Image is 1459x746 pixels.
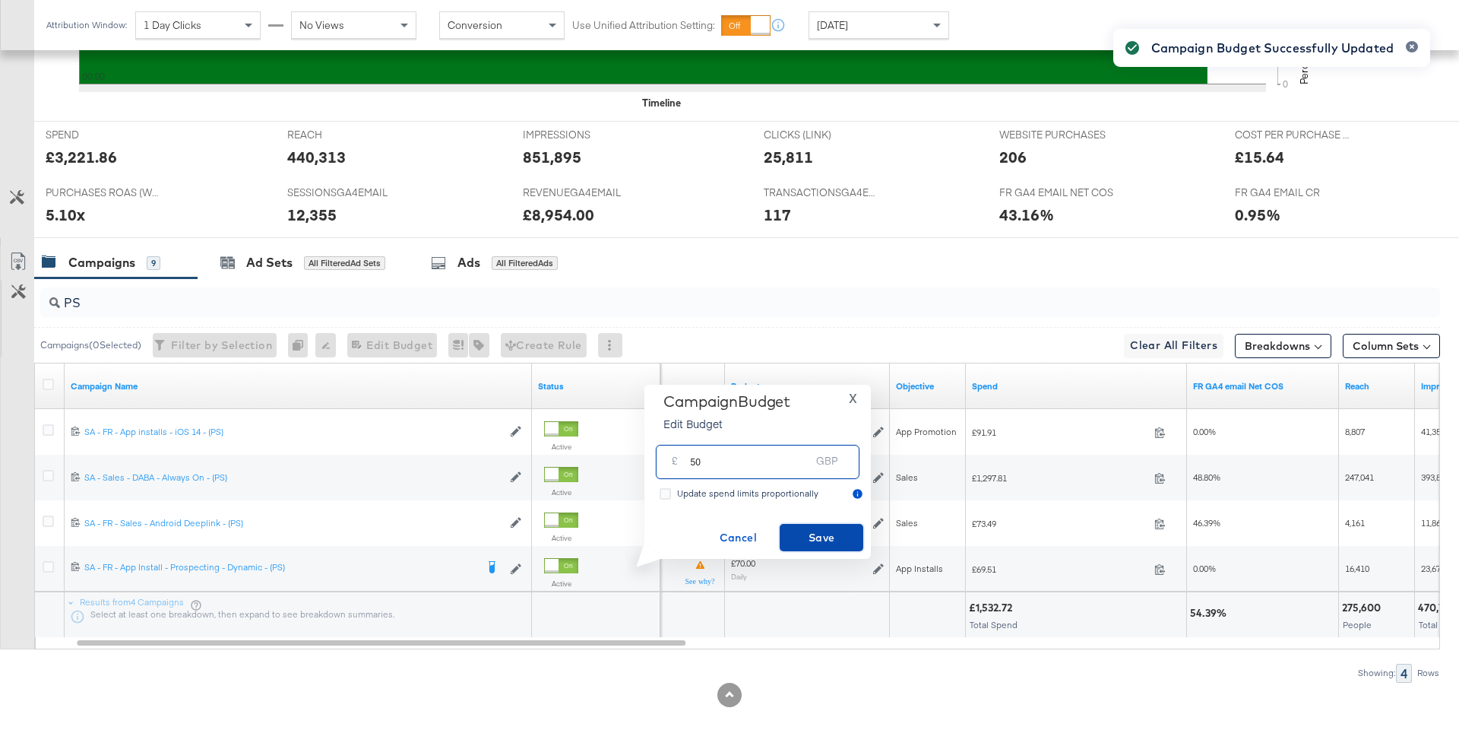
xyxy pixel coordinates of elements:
[810,451,843,478] div: GBP
[288,333,315,357] div: 0
[84,471,502,484] div: SA - Sales - DABA - Always On - (PS)
[663,392,790,411] div: Campaign Budget
[84,471,502,484] a: SA - Sales - DABA - Always On - (PS)
[896,563,943,574] span: App Installs
[287,128,401,142] span: REACH
[677,487,818,499] span: Update spend limits proportionally
[972,518,1148,529] span: £73.49
[84,426,502,439] a: SA - FR - App installs - iOS 14 - (PS)
[666,451,684,478] div: £
[60,282,1312,312] input: Search Campaigns by Name, ID or Objective
[731,572,747,581] sub: Daily
[287,146,346,168] div: 440,313
[147,256,160,270] div: 9
[817,18,848,32] span: [DATE]
[457,254,480,271] div: Ads
[523,146,581,168] div: 851,895
[84,561,476,573] div: SA - FR - App Install - Prospecting - Dynamic - (PS)
[999,186,1113,200] span: FR GA4 EMAIL NET COS
[287,186,401,200] span: SESSIONSGA4EMAIL
[896,517,918,529] span: Sales
[999,204,1054,226] div: 43.16%
[972,563,1148,575] span: £69.51
[523,204,594,226] div: £8,954.00
[68,254,135,271] div: Campaigns
[492,256,558,270] div: All Filtered Ads
[71,380,526,392] a: Your campaign name.
[84,517,502,529] div: SA - FR - Sales - Android Deeplink - (PS)
[696,524,780,551] button: Cancel
[538,380,654,392] a: Shows the current state of your Ad Campaign.
[642,96,681,110] div: Timeline
[764,128,878,142] span: CLICKS (LINK)
[46,186,160,200] span: PURCHASES ROAS (WEBSITE EVENTS)
[1151,39,1394,57] div: Campaign Budget Successfully Updated
[299,18,344,32] span: No Views
[731,380,884,392] a: The maximum amount you're willing to spend on your ads, on average each day or over the lifetime ...
[972,427,1148,438] span: £91.91
[84,561,476,576] a: SA - FR - App Install - Prospecting - Dynamic - (PS)
[849,388,857,409] span: X
[144,18,201,32] span: 1 Day Clicks
[999,146,1027,168] div: 206
[523,186,637,200] span: REVENUEGA4EMAIL
[896,471,918,483] span: Sales
[999,128,1113,142] span: WEBSITE PURCHASES
[972,472,1148,484] span: £1,297.81
[544,579,578,589] label: Active
[843,392,863,404] button: X
[764,186,878,200] span: TRANSACTIONSGA4EMAIL
[786,529,857,548] span: Save
[544,533,578,543] label: Active
[246,254,293,271] div: Ad Sets
[544,442,578,452] label: Active
[448,18,502,32] span: Conversion
[896,426,957,437] span: App Promotion
[764,146,813,168] div: 25,811
[690,440,810,472] input: Enter your budget
[896,380,960,392] a: Your campaign's objective.
[46,204,85,226] div: 5.10x
[287,204,337,226] div: 12,355
[663,416,790,431] p: Edit Budget
[969,601,1017,615] div: £1,532.72
[780,524,863,551] button: Save
[46,128,160,142] span: SPEND
[40,338,141,352] div: Campaigns ( 0 Selected)
[46,146,117,168] div: £3,221.86
[84,517,502,530] a: SA - FR - Sales - Android Deeplink - (PS)
[523,128,637,142] span: IMPRESSIONS
[304,256,385,270] div: All Filtered Ad Sets
[544,487,578,497] label: Active
[702,529,774,548] span: Cancel
[970,619,1018,630] span: Total Spend
[731,557,755,570] div: £70.00
[764,204,791,226] div: 117
[572,18,715,33] label: Use Unified Attribution Setting:
[84,426,502,438] div: SA - FR - App installs - iOS 14 - (PS)
[46,20,128,30] div: Attribution Window:
[972,380,1181,392] a: The total amount spent to date.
